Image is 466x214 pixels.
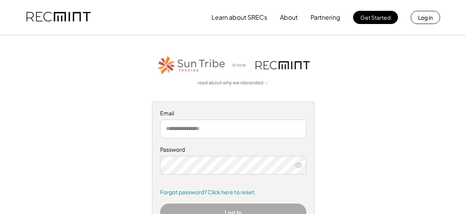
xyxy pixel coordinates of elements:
div: Email [160,110,306,117]
button: Partnering [311,10,340,25]
div: Password [160,146,306,154]
img: recmint-logotype%403x.png [256,61,310,69]
button: Learn about SRECs [212,10,267,25]
a: read about why we rebranded → [198,80,269,86]
button: About [280,10,298,25]
button: Log in [411,11,440,24]
a: Forgot password? Click here to reset. [160,188,306,196]
img: STT_Horizontal_Logo%2B-%2BColor.png [157,55,226,76]
img: recmint-logotype%403x.png [26,4,90,31]
div: is now [230,62,252,68]
button: Get Started [353,11,398,24]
